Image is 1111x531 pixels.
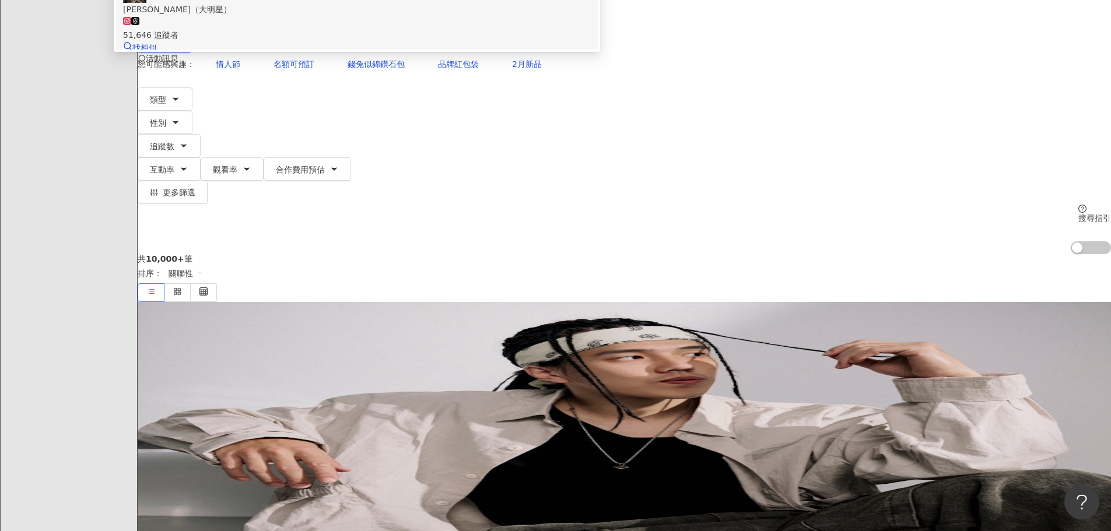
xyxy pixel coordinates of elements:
button: 合作費用預估 [264,157,351,181]
span: question-circle [1078,205,1087,213]
button: 品牌紅包袋 [426,52,491,76]
div: 51,646 追蹤者 [123,29,591,41]
span: 2月新品 [512,59,542,69]
span: 合作費用預估 [276,165,325,174]
button: 互動率 [138,157,201,181]
span: 您可能感興趣： [138,59,195,69]
button: 觀看率 [201,157,264,181]
span: 性別 [150,118,166,128]
span: 10,000+ [146,254,184,263]
iframe: Help Scout Beacon - Open [1064,484,1099,519]
span: 名額可預訂 [274,59,314,69]
span: 關聯性 [169,264,204,283]
button: 錢兔似錦鑽石包 [335,52,417,76]
span: 錢兔似錦鑽石包 [348,59,405,69]
span: 類型 [150,95,166,104]
div: 台灣 [138,20,1111,29]
div: 共 筆 [138,254,1111,263]
button: 追蹤數 [138,134,201,157]
button: 2月新品 [500,52,554,76]
span: 情人節 [216,59,240,69]
button: 名額可預訂 [261,52,327,76]
span: 追蹤數 [150,142,174,151]
button: 情人節 [204,52,253,76]
span: 活動訊息 [146,54,178,63]
button: 性別 [138,111,192,134]
a: 找相似 [123,43,157,52]
span: 更多篩選 [163,188,195,197]
span: 觀看率 [213,165,237,174]
button: 類型 [138,87,192,111]
div: 排序： [138,263,1111,283]
span: 找相似 [132,43,157,52]
div: [PERSON_NAME]（大明星） [123,3,591,16]
span: 互動率 [150,165,174,174]
div: 搜尋指引 [1078,213,1111,223]
span: 品牌紅包袋 [438,59,479,69]
button: 更多篩選 [138,181,208,204]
